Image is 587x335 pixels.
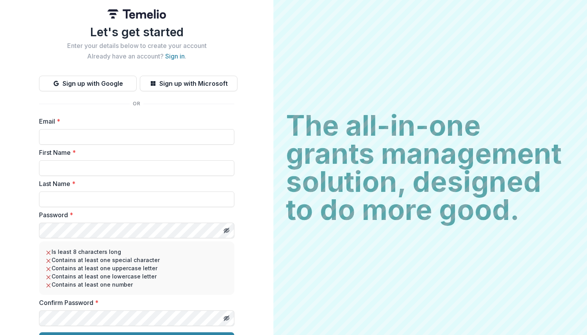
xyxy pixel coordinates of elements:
[45,264,228,272] li: Contains at least one uppercase letter
[45,272,228,280] li: Contains at least one lowercase letter
[39,25,234,39] h1: Let's get started
[39,42,234,50] h2: Enter your details below to create your account
[39,117,230,126] label: Email
[39,298,230,307] label: Confirm Password
[45,256,228,264] li: Contains at least one special character
[39,148,230,157] label: First Name
[39,53,234,60] h2: Already have an account? .
[39,179,230,188] label: Last Name
[39,210,230,220] label: Password
[45,280,228,289] li: Contains at least one number
[140,76,237,91] button: Sign up with Microsoft
[45,248,228,256] li: Is least 8 characters long
[107,9,166,19] img: Temelio
[165,52,185,60] a: Sign in
[220,224,233,237] button: Toggle password visibility
[39,76,137,91] button: Sign up with Google
[220,312,233,324] button: Toggle password visibility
